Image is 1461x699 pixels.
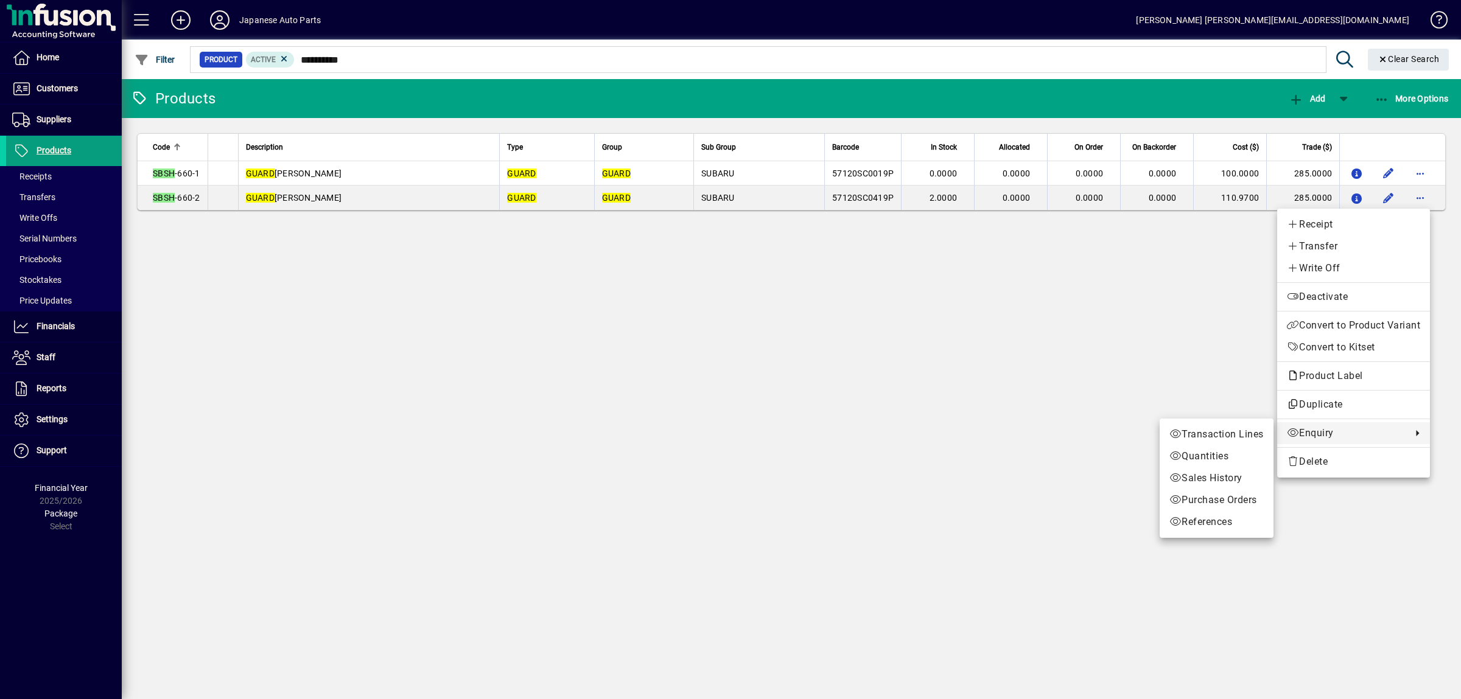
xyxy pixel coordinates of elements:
[1287,454,1420,469] span: Delete
[1287,370,1369,381] span: Product Label
[1287,340,1420,355] span: Convert to Kitset
[1169,449,1264,464] span: Quantities
[1277,286,1430,308] button: Deactivate product
[1287,290,1420,304] span: Deactivate
[1287,426,1406,440] span: Enquiry
[1169,493,1264,507] span: Purchase Orders
[1287,397,1420,412] span: Duplicate
[1169,427,1264,442] span: Transaction Lines
[1287,239,1420,254] span: Transfer
[1287,318,1420,333] span: Convert to Product Variant
[1169,515,1264,529] span: References
[1169,471,1264,485] span: Sales History
[1287,261,1420,276] span: Write Off
[1287,217,1420,232] span: Receipt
